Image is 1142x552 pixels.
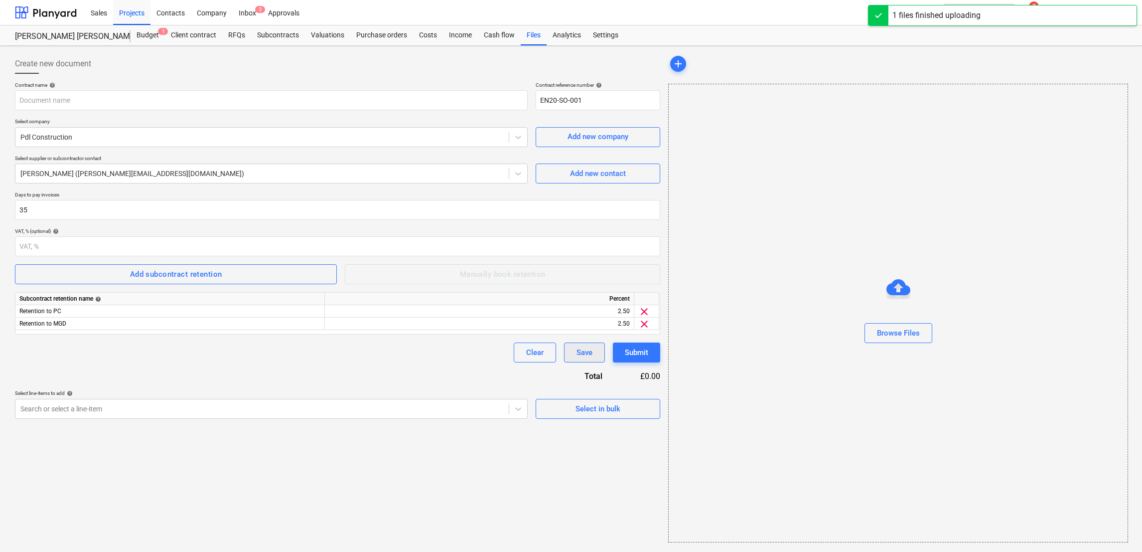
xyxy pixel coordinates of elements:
span: help [47,82,55,88]
a: RFQs [222,25,251,45]
span: help [93,296,101,302]
div: Total [531,370,618,382]
div: Subcontract retention name [19,293,320,305]
input: Document name [15,90,528,110]
a: Analytics [547,25,587,45]
div: Retention to MGD [15,318,325,330]
div: 2.50 [329,305,630,318]
div: Select in bulk [575,402,620,415]
p: Days to pay invoices [15,191,660,200]
div: Select line-items to add [15,390,528,396]
div: Contract reference number [536,82,660,88]
button: Browse Files [864,323,932,343]
a: Valuations [305,25,350,45]
div: 1 files finished uploading [892,9,981,21]
a: Cash flow [478,25,521,45]
div: Add new company [568,130,628,143]
div: Add subcontract retention [130,268,222,281]
span: 2 [255,6,265,13]
a: Costs [413,25,443,45]
input: VAT, % [15,236,660,256]
button: Add subcontract retention [15,264,337,284]
span: clear [638,306,650,318]
button: Add new contact [536,164,660,184]
span: help [594,82,602,88]
div: Save [576,346,592,359]
div: Browse Files [668,84,1128,543]
div: 2.50 [329,318,630,330]
span: clear [638,318,650,330]
div: Percent [325,293,634,305]
button: Add new company [536,127,660,147]
span: 1 [158,28,168,35]
button: Select in bulk [536,399,660,419]
div: Browse Files [877,327,920,340]
p: Select company [15,118,528,127]
div: Clear [526,346,544,359]
button: Clear [514,343,556,363]
div: Retention to PC [15,305,325,318]
a: Files [521,25,547,45]
div: [PERSON_NAME] [PERSON_NAME] - Refurbishment [15,31,119,42]
div: Budget [131,25,165,45]
input: Reference number [536,90,660,110]
span: help [51,228,59,234]
span: help [65,390,73,396]
a: Income [443,25,478,45]
a: Budget1 [131,25,165,45]
span: Create new document [15,58,91,70]
div: Contract name [15,82,528,88]
button: Submit [613,343,660,363]
a: Settings [587,25,624,45]
input: Days to pay invoices [15,200,660,220]
span: add [672,58,684,70]
p: Select supplier or subcontractor contact [15,155,528,164]
div: Submit [625,346,648,359]
button: Save [564,343,605,363]
div: £0.00 [618,370,660,382]
a: Subcontracts [251,25,305,45]
a: Client contract [165,25,222,45]
div: VAT, % (optional) [15,228,660,234]
a: Purchase orders [350,25,413,45]
div: Add new contact [570,167,626,180]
